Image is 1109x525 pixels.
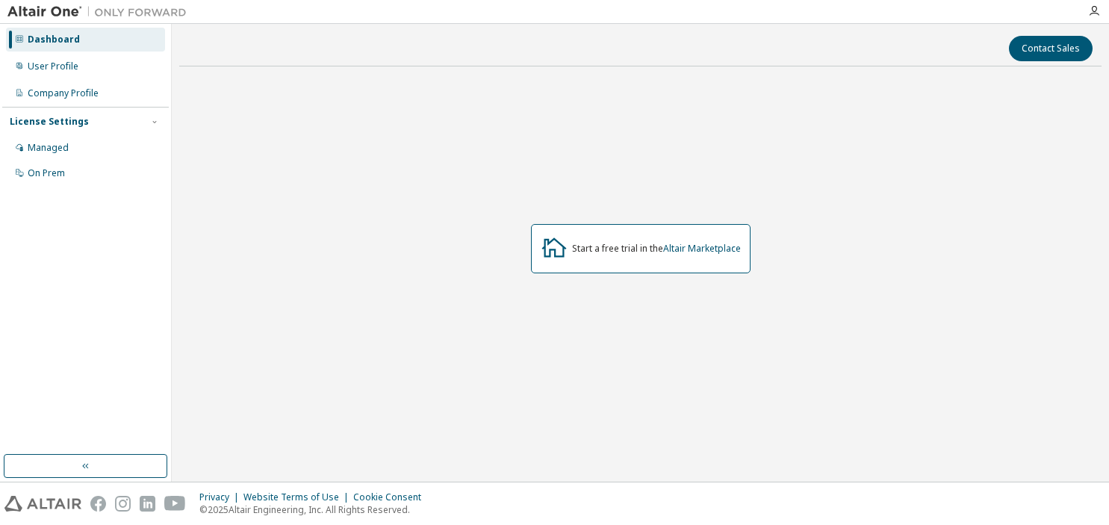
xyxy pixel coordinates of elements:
[7,4,194,19] img: Altair One
[4,496,81,512] img: altair_logo.svg
[199,503,430,516] p: © 2025 Altair Engineering, Inc. All Rights Reserved.
[90,496,106,512] img: facebook.svg
[199,491,243,503] div: Privacy
[28,34,80,46] div: Dashboard
[28,142,69,154] div: Managed
[1009,36,1093,61] button: Contact Sales
[572,243,741,255] div: Start a free trial in the
[243,491,353,503] div: Website Terms of Use
[10,116,89,128] div: License Settings
[663,242,741,255] a: Altair Marketplace
[115,496,131,512] img: instagram.svg
[353,491,430,503] div: Cookie Consent
[140,496,155,512] img: linkedin.svg
[28,60,78,72] div: User Profile
[28,87,99,99] div: Company Profile
[28,167,65,179] div: On Prem
[164,496,186,512] img: youtube.svg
